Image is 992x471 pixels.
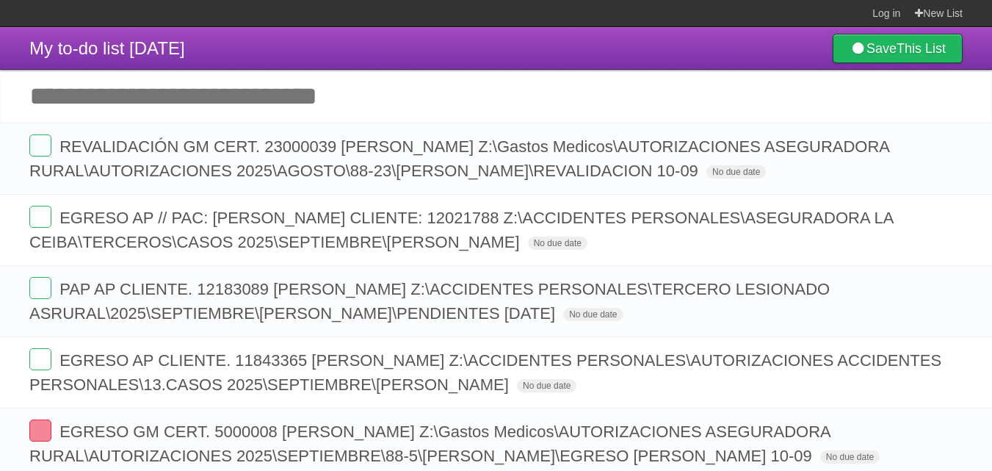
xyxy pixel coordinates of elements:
[29,206,51,228] label: Done
[29,348,51,370] label: Done
[29,280,830,323] span: PAP AP CLIENTE. 12183089 [PERSON_NAME] Z:\ACCIDENTES PERSONALES\TERCERO LESIONADO ASRURAL\2025\SE...
[29,38,185,58] span: My to-do list [DATE]
[29,420,51,442] label: Done
[820,450,880,464] span: No due date
[563,308,623,321] span: No due date
[29,277,51,299] label: Done
[29,209,893,251] span: EGRESO AP // PAC: [PERSON_NAME] CLIENTE: 12021788 Z:\ACCIDENTES PERSONALES\ASEGURADORA LA CEIBA\T...
[706,165,766,179] span: No due date
[897,41,946,56] b: This List
[29,423,830,465] span: EGRESO GM CERT. 5000008 [PERSON_NAME] Z:\Gastos Medicos\AUTORIZACIONES ASEGURADORA RURAL\AUTORIZA...
[29,134,51,157] label: Done
[517,379,576,392] span: No due date
[29,351,941,394] span: EGRESO AP CLIENTE. 11843365 [PERSON_NAME] Z:\ACCIDENTES PERSONALES\AUTORIZACIONES ACCIDENTES PERS...
[833,34,963,63] a: SaveThis List
[29,137,889,180] span: REVALIDACIÓN GM CERT. 23000039 [PERSON_NAME] Z:\Gastos Medicos\AUTORIZACIONES ASEGURADORA RURAL\A...
[528,237,587,250] span: No due date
